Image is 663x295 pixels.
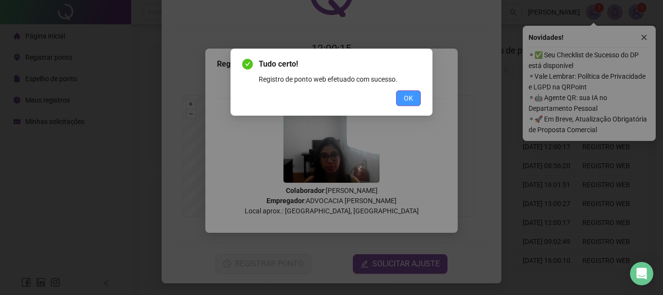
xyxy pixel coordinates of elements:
[259,74,421,85] div: Registro de ponto web efetuado com sucesso.
[259,58,421,70] span: Tudo certo!
[404,93,413,104] span: OK
[396,90,421,106] button: OK
[630,262,653,285] div: Open Intercom Messenger
[242,59,253,69] span: check-circle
